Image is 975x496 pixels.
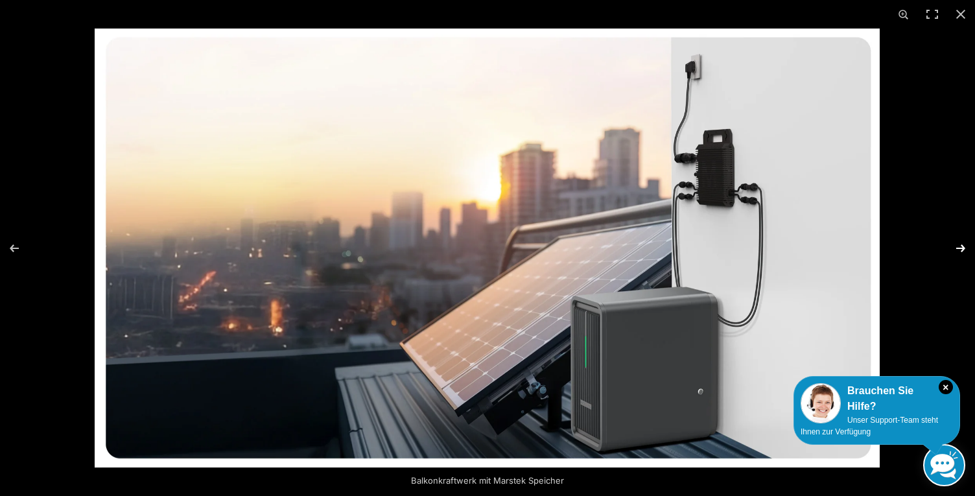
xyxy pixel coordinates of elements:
img: Customer service [801,383,841,423]
span: Unser Support-Team steht Ihnen zur Verfügung [801,416,938,436]
div: Brauchen Sie Hilfe? [801,383,953,414]
div: Balkonkraftwerk mit Marstek Speicher [351,467,624,493]
img: Balkonkraftwerk mit Marstek Speicher [95,29,880,467]
i: Schließen [939,380,953,394]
